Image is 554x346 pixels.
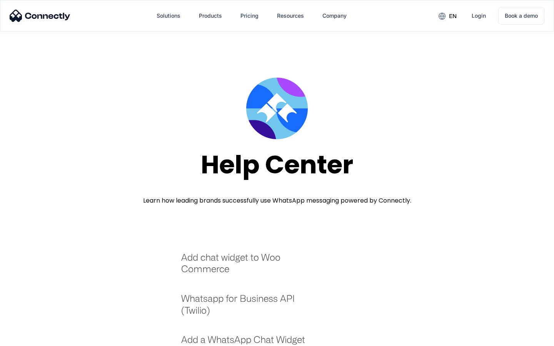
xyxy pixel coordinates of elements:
[277,10,304,21] div: Resources
[15,333,46,343] ul: Language list
[234,7,265,25] a: Pricing
[8,333,46,343] aside: Language selected: English
[240,10,259,21] div: Pricing
[449,11,457,22] div: en
[157,10,180,21] div: Solutions
[10,10,70,22] img: Connectly Logo
[143,196,411,205] div: Learn how leading brands successfully use WhatsApp messaging powered by Connectly.
[201,151,353,179] div: Help Center
[466,7,492,25] a: Login
[472,10,486,21] div: Login
[199,10,222,21] div: Products
[498,7,544,25] a: Book a demo
[181,251,315,283] a: Add chat widget to Woo Commerce
[322,10,347,21] div: Company
[181,293,315,324] a: Whatsapp for Business API (Twilio)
